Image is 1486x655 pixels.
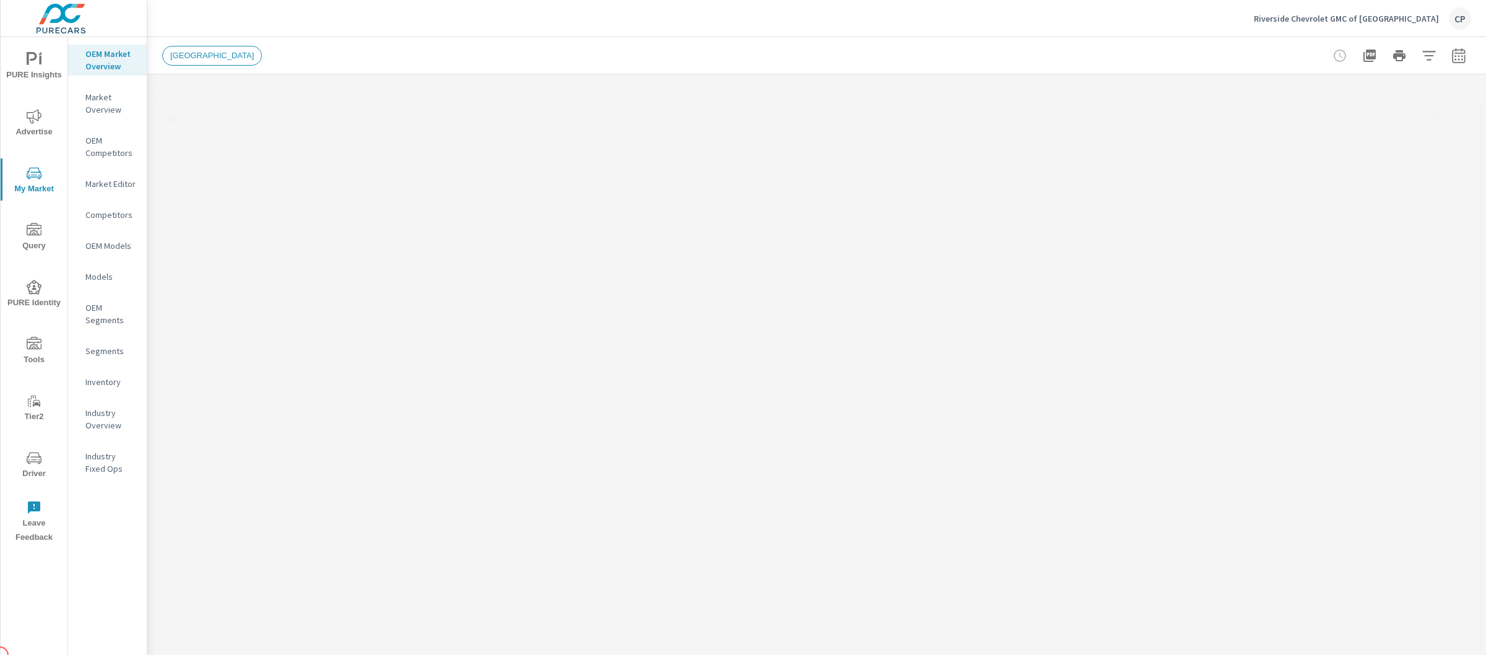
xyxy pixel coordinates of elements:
p: Competitors [85,209,137,221]
p: Segments [85,345,137,357]
button: "Export Report to PDF" [1357,43,1382,68]
button: Print Report [1387,43,1412,68]
div: Competitors [68,206,147,224]
h5: Market View [167,113,236,126]
div: Market Editor [68,175,147,193]
span: Tools [4,337,64,367]
p: Industry Overview [85,407,137,432]
div: CP [1449,7,1471,30]
p: OEM Models [85,240,137,252]
div: OEM Segments [68,298,147,329]
span: PURE Identity [4,280,64,310]
p: Models [85,271,137,283]
button: Make Fullscreen [1382,105,1402,124]
p: Inventory [85,376,137,388]
button: Select Date Range [1446,43,1471,68]
span: Query [4,223,64,253]
span: Driver [4,451,64,481]
div: Industry Overview [68,404,147,435]
span: PURE Insights [4,52,64,82]
span: Save this to your personalized report [1427,105,1446,124]
p: Last 6 months [167,126,228,141]
p: Riverside Chevrolet GMC of [GEOGRAPHIC_DATA] [1254,13,1439,24]
div: Segments [68,342,147,360]
div: OEM Models [68,236,147,255]
div: Models [68,267,147,286]
div: Industry Fixed Ops [68,447,147,478]
p: Market Overview [85,91,137,116]
span: Tier2 [4,394,64,424]
span: Leave Feedback [4,500,64,545]
p: OEM Competitors [85,134,137,159]
div: Market Overview [68,88,147,119]
span: [GEOGRAPHIC_DATA] [163,51,261,60]
p: OEM Market Overview [85,48,137,72]
div: nav menu [1,37,67,550]
button: Minimize Widget [1451,105,1471,124]
span: Advertise [4,109,64,139]
div: OEM Competitors [68,131,147,162]
span: Find the biggest opportunities in your market for your inventory. Understand by postal code where... [1407,107,1422,122]
button: Apply Filters [1417,43,1441,68]
span: My Market [4,166,64,196]
div: OEM Market Overview [68,45,147,76]
p: Market Editor [85,178,137,190]
p: Industry Fixed Ops [85,450,137,475]
p: OEM Segments [85,301,137,326]
div: Inventory [68,373,147,391]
